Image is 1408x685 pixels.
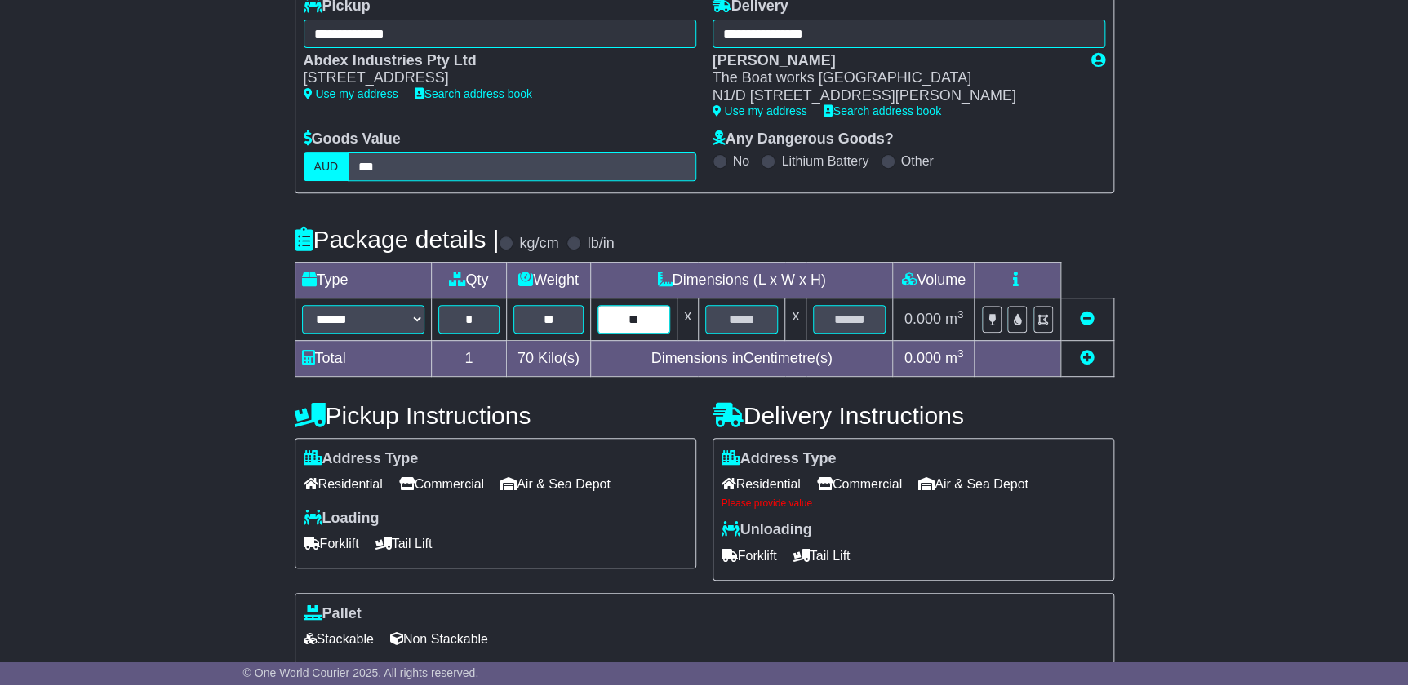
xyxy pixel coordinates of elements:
[722,471,801,497] span: Residential
[733,153,749,169] label: No
[713,402,1114,429] h4: Delivery Instructions
[785,298,806,340] td: x
[781,153,868,169] label: Lithium Battery
[677,298,698,340] td: x
[304,69,680,87] div: [STREET_ADDRESS]
[904,311,941,327] span: 0.000
[304,130,401,148] label: Goods Value
[590,340,893,376] td: Dimensions in Centimetre(s)
[304,152,349,181] label: AUD
[893,262,975,298] td: Volume
[243,666,479,679] span: © One World Courier 2025. All rights reserved.
[587,235,614,253] label: lb/in
[918,471,1028,497] span: Air & Sea Depot
[722,497,1105,509] div: Please provide value
[415,87,532,100] a: Search address book
[304,471,383,497] span: Residential
[431,340,507,376] td: 1
[713,69,1075,87] div: The Boat works [GEOGRAPHIC_DATA]
[824,104,941,117] a: Search address book
[507,262,591,298] td: Weight
[295,340,431,376] td: Total
[431,262,507,298] td: Qty
[304,510,380,528] label: Loading
[500,471,611,497] span: Air & Sea Depot
[904,350,941,366] span: 0.000
[295,402,696,429] h4: Pickup Instructions
[713,52,1075,70] div: [PERSON_NAME]
[519,235,558,253] label: kg/cm
[957,308,964,320] sup: 3
[304,605,362,623] label: Pallet
[957,347,964,360] sup: 3
[722,521,812,539] label: Unloading
[722,543,777,568] span: Forklift
[295,262,431,298] td: Type
[945,311,964,327] span: m
[399,471,484,497] span: Commercial
[590,262,893,298] td: Dimensions (L x W x H)
[713,87,1075,105] div: N1/D [STREET_ADDRESS][PERSON_NAME]
[722,450,837,468] label: Address Type
[713,130,894,148] label: Any Dangerous Goods?
[304,626,374,652] span: Stackable
[375,531,433,556] span: Tail Lift
[507,340,591,376] td: Kilo(s)
[793,543,851,568] span: Tail Lift
[1080,311,1095,327] a: Remove this item
[304,531,359,556] span: Forklift
[713,104,807,117] a: Use my address
[901,153,934,169] label: Other
[945,350,964,366] span: m
[304,450,419,468] label: Address Type
[1080,350,1095,366] a: Add new item
[304,87,398,100] a: Use my address
[817,471,902,497] span: Commercial
[295,226,500,253] h4: Package details |
[304,52,680,70] div: Abdex Industries Pty Ltd
[517,350,534,366] span: 70
[390,626,488,652] span: Non Stackable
